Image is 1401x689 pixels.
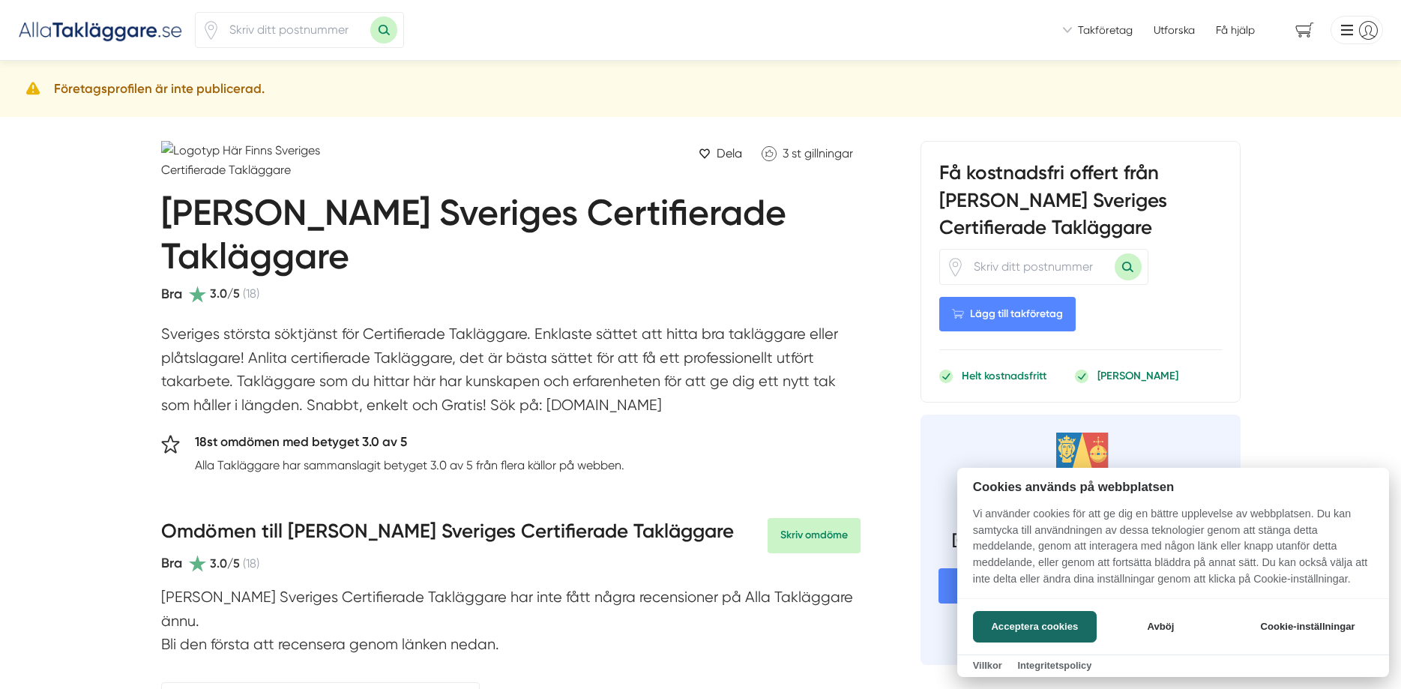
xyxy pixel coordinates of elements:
[1017,660,1091,671] a: Integritetspolicy
[957,480,1389,494] h2: Cookies används på webbplatsen
[973,611,1097,643] button: Acceptera cookies
[1101,611,1220,643] button: Avböj
[973,660,1002,671] a: Villkor
[957,506,1389,598] p: Vi använder cookies för att ge dig en bättre upplevelse av webbplatsen. Du kan samtycka till anvä...
[1242,611,1373,643] button: Cookie-inställningar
